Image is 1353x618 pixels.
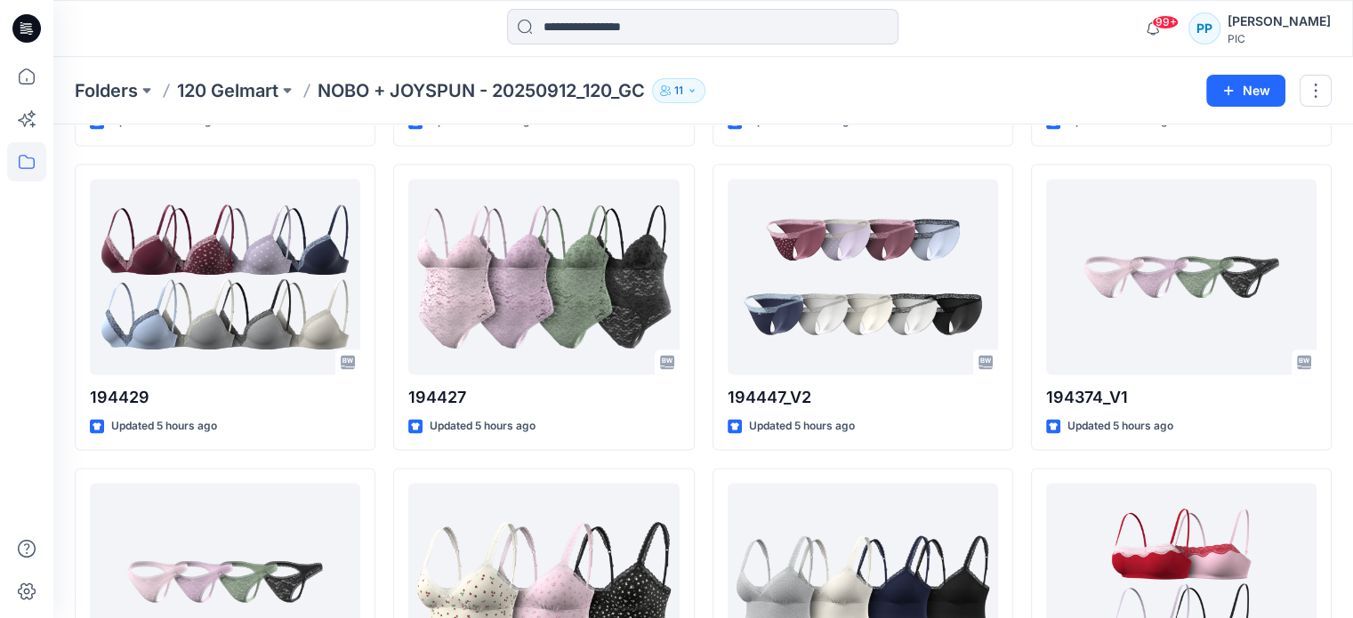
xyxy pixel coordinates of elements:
a: 194374_V1 [1046,179,1317,374]
a: 120 Gelmart [177,78,278,103]
p: 11 [674,81,683,100]
span: 99+ [1152,15,1179,29]
div: [PERSON_NAME] [1228,11,1331,32]
p: 194374_V1 [1046,385,1317,410]
a: 194427 [408,179,679,374]
p: Updated 5 hours ago [1067,417,1173,436]
p: Updated 5 hours ago [111,417,217,436]
p: Updated 5 hours ago [430,417,536,436]
button: New [1206,75,1285,107]
p: 194447_V2 [728,385,998,410]
a: 194429 [90,179,360,374]
p: 194427 [408,385,679,410]
div: PP [1188,12,1220,44]
button: 11 [652,78,705,103]
p: Updated 5 hours ago [749,417,855,436]
a: 194447_V2 [728,179,998,374]
div: PIC [1228,32,1331,45]
a: Folders [75,78,138,103]
p: NOBO + JOYSPUN - 20250912_120_GC [318,78,645,103]
p: 194429 [90,385,360,410]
